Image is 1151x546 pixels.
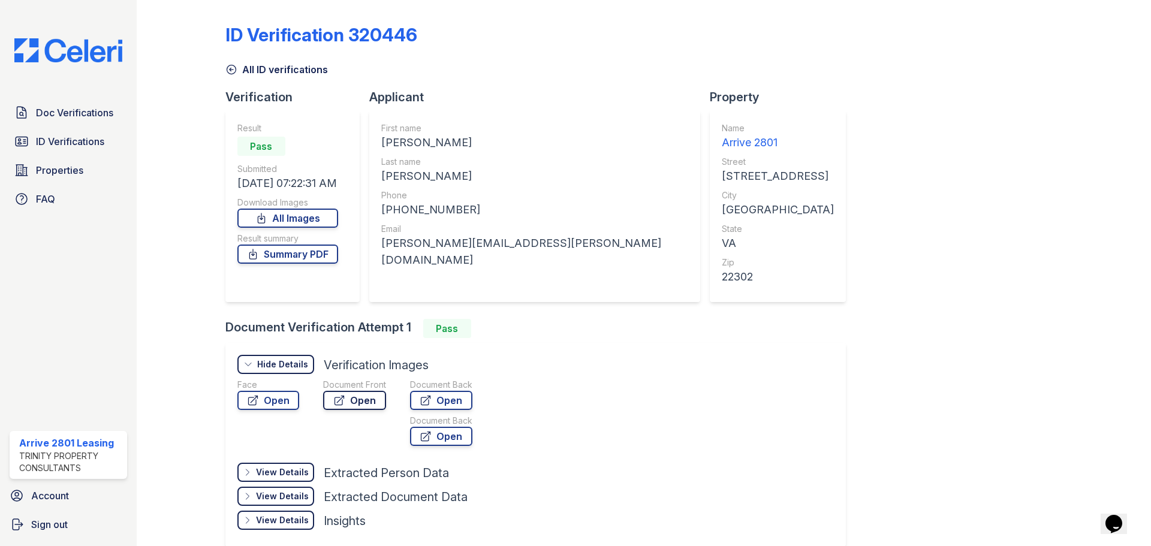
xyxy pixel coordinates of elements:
[36,192,55,206] span: FAQ
[423,319,471,338] div: Pass
[225,62,328,77] a: All ID verifications
[31,517,68,532] span: Sign out
[381,168,688,185] div: [PERSON_NAME]
[1101,498,1139,534] iframe: chat widget
[324,464,449,481] div: Extracted Person Data
[410,415,472,427] div: Document Back
[722,201,834,218] div: [GEOGRAPHIC_DATA]
[225,319,855,338] div: Document Verification Attempt 1
[36,134,104,149] span: ID Verifications
[237,175,338,192] div: [DATE] 07:22:31 AM
[722,257,834,269] div: Zip
[381,235,688,269] div: [PERSON_NAME][EMAIL_ADDRESS][PERSON_NAME][DOMAIN_NAME]
[31,488,69,503] span: Account
[324,512,366,529] div: Insights
[5,38,132,62] img: CE_Logo_Blue-a8612792a0a2168367f1c8372b55b34899dd931a85d93a1a3d3e32e68fde9ad4.png
[225,24,417,46] div: ID Verification 320446
[237,137,285,156] div: Pass
[410,379,472,391] div: Document Back
[237,197,338,209] div: Download Images
[237,245,338,264] a: Summary PDF
[710,89,855,105] div: Property
[257,358,308,370] div: Hide Details
[323,379,386,391] div: Document Front
[381,122,688,134] div: First name
[19,436,122,450] div: Arrive 2801 Leasing
[10,158,127,182] a: Properties
[381,201,688,218] div: [PHONE_NUMBER]
[10,187,127,211] a: FAQ
[722,122,834,134] div: Name
[237,233,338,245] div: Result summary
[381,156,688,168] div: Last name
[256,490,309,502] div: View Details
[10,101,127,125] a: Doc Verifications
[722,235,834,252] div: VA
[722,223,834,235] div: State
[5,484,132,508] a: Account
[5,512,132,536] a: Sign out
[237,163,338,175] div: Submitted
[237,209,338,228] a: All Images
[381,189,688,201] div: Phone
[722,134,834,151] div: Arrive 2801
[410,427,472,446] a: Open
[225,89,369,105] div: Verification
[323,391,386,410] a: Open
[722,269,834,285] div: 22302
[237,122,338,134] div: Result
[36,163,83,177] span: Properties
[722,156,834,168] div: Street
[237,379,299,391] div: Face
[10,129,127,153] a: ID Verifications
[722,122,834,151] a: Name Arrive 2801
[256,514,309,526] div: View Details
[381,223,688,235] div: Email
[410,391,472,410] a: Open
[256,466,309,478] div: View Details
[237,391,299,410] a: Open
[381,134,688,151] div: [PERSON_NAME]
[324,357,429,373] div: Verification Images
[19,450,122,474] div: Trinity Property Consultants
[36,105,113,120] span: Doc Verifications
[324,488,468,505] div: Extracted Document Data
[722,189,834,201] div: City
[722,168,834,185] div: [STREET_ADDRESS]
[369,89,710,105] div: Applicant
